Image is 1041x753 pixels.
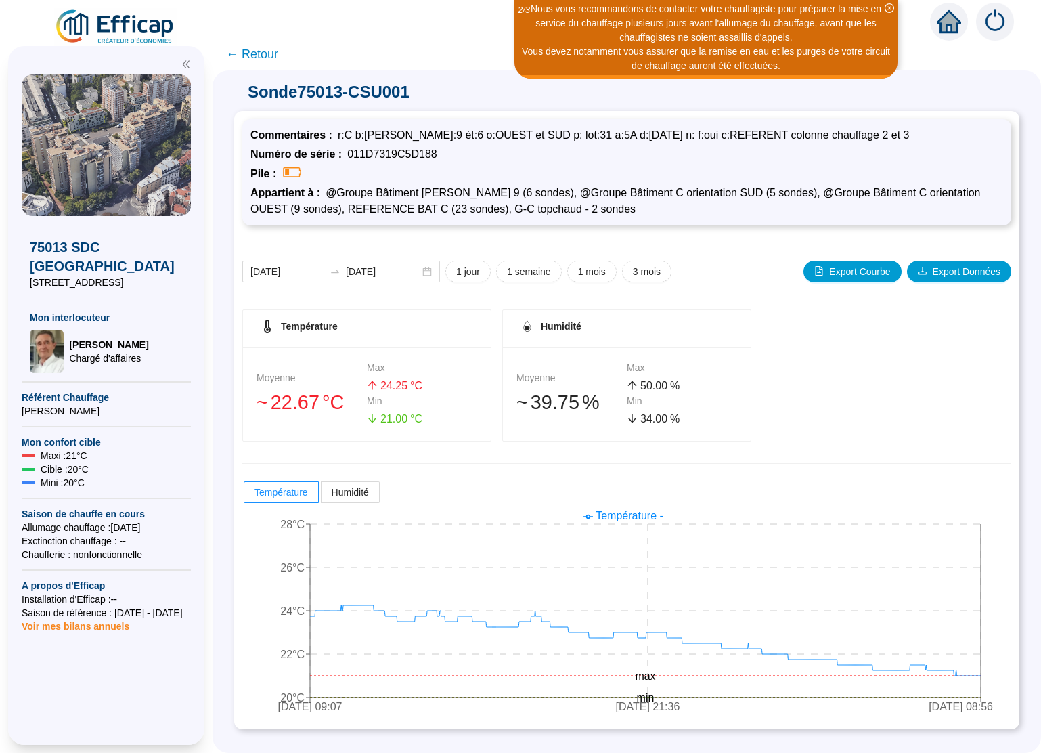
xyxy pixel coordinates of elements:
[338,129,910,141] span: r:C b:[PERSON_NAME]:9 ét:6 o:OUEST et SUD p: lot:31 a:5A d:[DATE] n: f:oui c:REFERENT colonne cha...
[456,265,480,279] span: 1 jour
[367,380,378,391] span: arrow-up
[280,562,305,574] tspan: 26°C
[30,238,183,276] span: 75013 SDC [GEOGRAPHIC_DATA]
[22,534,191,548] span: Exctinction chauffage : --
[637,692,655,704] tspan: min
[410,378,422,394] span: °C
[596,510,663,521] span: Température -
[652,380,667,391] span: .00
[41,462,89,476] span: Cible : 20 °C
[652,413,667,425] span: .00
[552,391,579,413] span: .75
[22,404,191,418] span: [PERSON_NAME]
[22,521,191,534] span: Allumage chauffage : [DATE]
[531,391,552,413] span: 39
[330,266,340,277] span: swap-right
[445,261,491,282] button: 1 jour
[254,487,308,498] span: Température
[367,413,378,424] span: arrow-down
[633,265,661,279] span: 3 mois
[829,265,890,279] span: Export Courbe
[332,487,369,498] span: Humidité
[292,391,319,413] span: .67
[69,338,148,351] span: [PERSON_NAME]
[976,3,1014,41] img: alerts
[670,411,680,427] span: %
[367,394,477,408] div: Min
[322,388,344,417] span: °C
[518,5,530,15] i: 2 / 3
[907,261,1011,282] button: Export Données
[22,606,191,620] span: Saison de référence : [DATE] - [DATE]
[280,605,305,617] tspan: 24°C
[516,2,895,45] div: Nous vous recommandons de contacter votre chauffagiste pour préparer la mise en service du chauff...
[250,148,347,160] span: Numéro de série :
[380,413,393,425] span: 21
[670,378,680,394] span: %
[22,613,129,632] span: Voir mes bilans annuels
[22,435,191,449] span: Mon confort cible
[918,266,927,276] span: download
[567,261,617,282] button: 1 mois
[22,548,191,561] span: Chaufferie : non fonctionnelle
[933,265,1000,279] span: Export Données
[393,413,407,425] span: .00
[41,476,85,490] span: Mini : 20 °C
[250,168,282,179] span: Pile :
[640,413,652,425] span: 34
[347,148,437,160] span: 011D7319C5D188
[250,129,338,141] span: Commentaires :
[622,261,671,282] button: 3 mois
[640,380,652,391] span: 50
[578,265,606,279] span: 1 mois
[181,60,191,69] span: double-left
[929,702,993,713] tspan: [DATE] 08:56
[496,261,562,282] button: 1 semaine
[257,371,367,385] div: Moyenne
[803,261,901,282] button: Export Courbe
[22,391,191,404] span: Référent Chauffage
[30,311,183,324] span: Mon interlocuteur
[22,579,191,593] span: A propos d'Efficap
[627,361,737,375] div: Max
[280,692,305,704] tspan: 20°C
[250,265,324,279] input: Date de début
[507,265,551,279] span: 1 semaine
[516,45,895,73] div: Vous devez notamment vous assurer que la remise en eau et les purges de votre circuit de chauffag...
[54,8,177,46] img: efficap energie logo
[516,388,528,417] span: 󠁾~
[582,388,600,417] span: %
[280,519,305,530] tspan: 28°C
[393,380,407,391] span: .25
[627,394,737,408] div: Min
[250,187,981,215] span: @Groupe Bâtiment [PERSON_NAME] 9 (6 sondes), @Groupe Bâtiment C orientation SUD (5 sondes), @Grou...
[346,265,420,279] input: Date de fin
[22,507,191,521] span: Saison de chauffe en cours
[281,321,338,332] span: Température
[226,45,278,64] span: ← Retour
[278,702,342,713] tspan: [DATE] 09:07
[22,593,191,606] span: Installation d'Efficap : --
[410,411,422,427] span: °C
[516,371,627,385] div: Moyenne
[616,702,680,713] tspan: [DATE] 21:36
[541,321,581,332] span: Humidité
[41,449,87,462] span: Maxi : 21 °C
[380,380,393,391] span: 24
[250,187,326,198] span: Appartient à :
[635,670,655,682] tspan: max
[30,330,64,373] img: Chargé d'affaires
[627,380,638,391] span: arrow-up
[937,9,961,34] span: home
[330,266,340,277] span: to
[280,649,305,660] tspan: 22°C
[627,413,638,424] span: arrow-down
[885,3,894,13] span: close-circle
[30,276,183,289] span: [STREET_ADDRESS]
[69,351,148,365] span: Chargé d'affaires
[814,266,824,276] span: file-image
[234,81,1019,103] span: Sonde 75013-CSU001
[271,391,292,413] span: 22
[367,361,477,375] div: Max
[257,388,268,417] span: 󠁾~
